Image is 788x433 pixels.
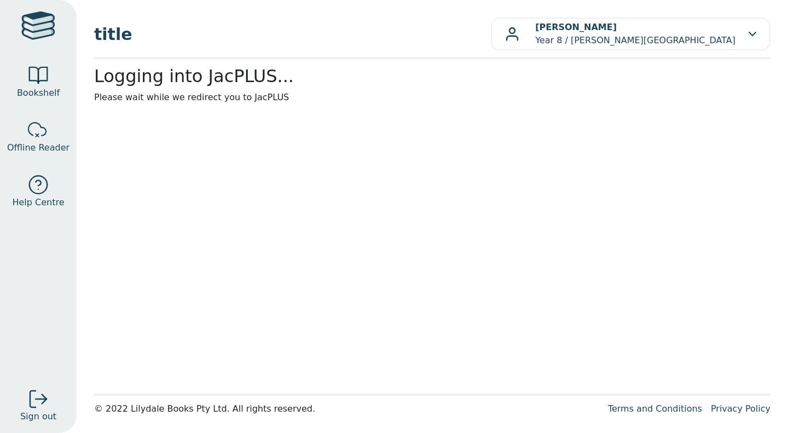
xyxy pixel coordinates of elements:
button: [PERSON_NAME]Year 8 / [PERSON_NAME][GEOGRAPHIC_DATA] [491,18,770,50]
span: Bookshelf [17,86,60,100]
span: Offline Reader [7,141,69,154]
a: Terms and Conditions [608,403,702,414]
b: [PERSON_NAME] [535,22,617,32]
p: Year 8 / [PERSON_NAME][GEOGRAPHIC_DATA] [535,21,735,47]
span: title [94,22,491,47]
p: Please wait while we redirect you to JacPLUS [94,91,770,104]
h2: Logging into JacPLUS... [94,66,770,86]
a: Privacy Policy [711,403,770,414]
span: Sign out [20,410,56,423]
span: Help Centre [12,196,64,209]
div: © 2022 Lilydale Books Pty Ltd. All rights reserved. [94,402,599,415]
